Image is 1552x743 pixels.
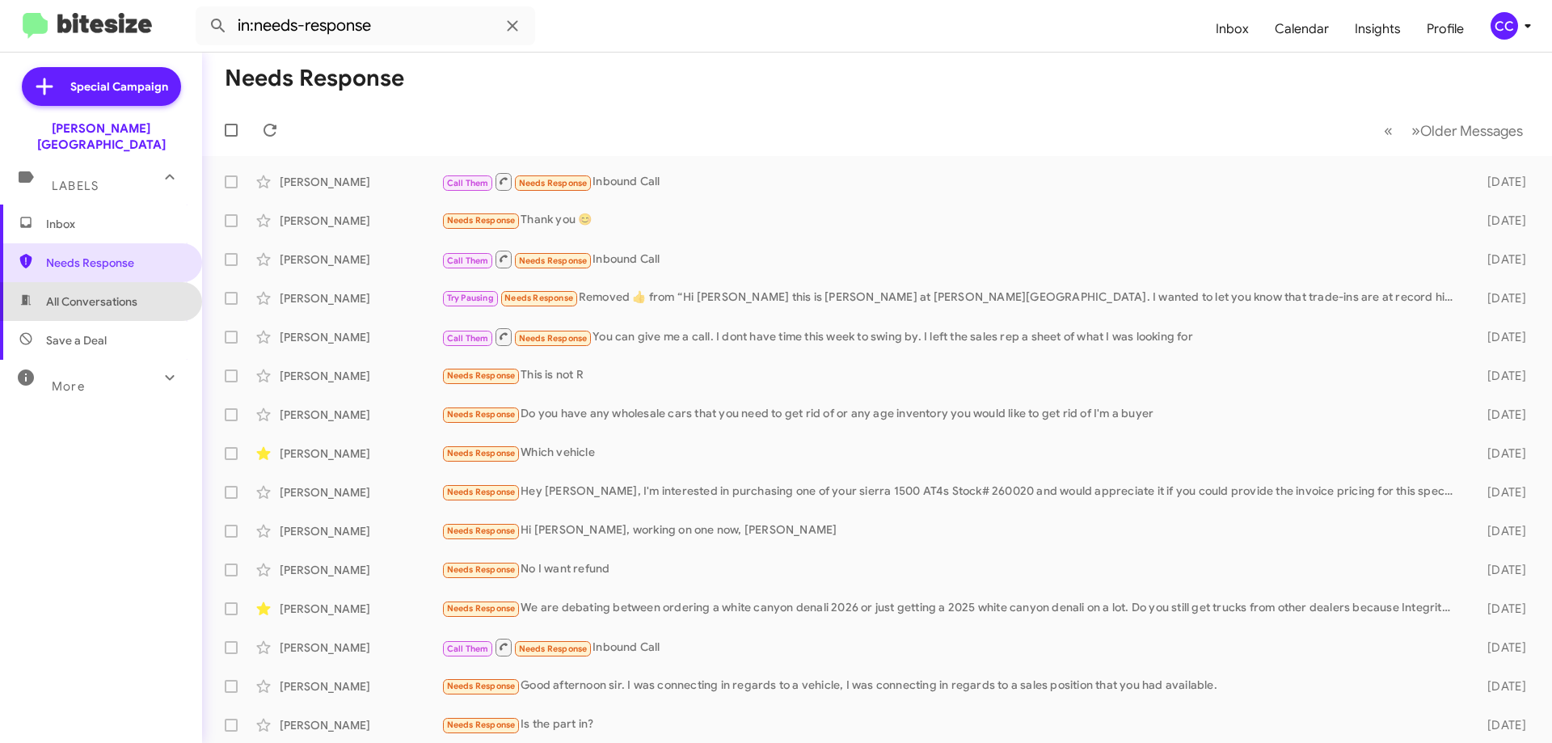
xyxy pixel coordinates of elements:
[280,368,441,384] div: [PERSON_NAME]
[441,716,1461,734] div: Is the part in?
[1461,290,1539,306] div: [DATE]
[1461,678,1539,694] div: [DATE]
[225,65,404,91] h1: Needs Response
[280,251,441,268] div: [PERSON_NAME]
[280,445,441,462] div: [PERSON_NAME]
[70,78,168,95] span: Special Campaign
[46,293,137,310] span: All Conversations
[1461,523,1539,539] div: [DATE]
[504,293,573,303] span: Needs Response
[447,178,489,188] span: Call Them
[280,290,441,306] div: [PERSON_NAME]
[46,332,107,348] span: Save a Deal
[441,249,1461,269] div: Inbound Call
[447,720,516,730] span: Needs Response
[441,405,1461,424] div: Do you have any wholesale cars that you need to get rid of or any age inventory you would like to...
[1420,122,1523,140] span: Older Messages
[1461,445,1539,462] div: [DATE]
[1384,120,1393,141] span: «
[196,6,535,45] input: Search
[280,678,441,694] div: [PERSON_NAME]
[1461,329,1539,345] div: [DATE]
[1477,12,1534,40] button: CC
[1491,12,1518,40] div: CC
[280,407,441,423] div: [PERSON_NAME]
[1402,114,1533,147] button: Next
[52,179,99,193] span: Labels
[441,599,1461,618] div: We are debating between ordering a white canyon denali 2026 or just getting a 2025 white canyon d...
[447,564,516,575] span: Needs Response
[22,67,181,106] a: Special Campaign
[280,562,441,578] div: [PERSON_NAME]
[1461,174,1539,190] div: [DATE]
[447,409,516,420] span: Needs Response
[447,333,489,344] span: Call Them
[441,560,1461,579] div: No I want refund
[447,487,516,497] span: Needs Response
[1411,120,1420,141] span: »
[519,255,588,266] span: Needs Response
[1262,6,1342,53] a: Calendar
[441,483,1461,501] div: Hey [PERSON_NAME], I'm interested in purchasing one of your sierra 1500 AT4s Stock# 260020 and wo...
[447,681,516,691] span: Needs Response
[1461,640,1539,656] div: [DATE]
[1461,407,1539,423] div: [DATE]
[441,637,1461,657] div: Inbound Call
[1203,6,1262,53] a: Inbox
[1374,114,1402,147] button: Previous
[1461,368,1539,384] div: [DATE]
[1461,601,1539,617] div: [DATE]
[1414,6,1477,53] a: Profile
[46,255,183,271] span: Needs Response
[280,213,441,229] div: [PERSON_NAME]
[52,379,85,394] span: More
[1461,484,1539,500] div: [DATE]
[441,444,1461,462] div: Which vehicle
[1342,6,1414,53] a: Insights
[280,174,441,190] div: [PERSON_NAME]
[447,370,516,381] span: Needs Response
[1461,562,1539,578] div: [DATE]
[280,523,441,539] div: [PERSON_NAME]
[1461,251,1539,268] div: [DATE]
[441,211,1461,230] div: Thank you 😊
[447,448,516,458] span: Needs Response
[447,293,494,303] span: Try Pausing
[441,171,1461,192] div: Inbound Call
[280,640,441,656] div: [PERSON_NAME]
[447,603,516,614] span: Needs Response
[1375,114,1533,147] nav: Page navigation example
[1461,213,1539,229] div: [DATE]
[519,333,588,344] span: Needs Response
[441,366,1461,385] div: This is not R
[280,484,441,500] div: [PERSON_NAME]
[441,289,1461,307] div: Removed ‌👍‌ from “ Hi [PERSON_NAME] this is [PERSON_NAME] at [PERSON_NAME][GEOGRAPHIC_DATA]. I wa...
[441,677,1461,695] div: Good afternoon sir. I was connecting in regards to a vehicle, I was connecting in regards to a sa...
[46,216,183,232] span: Inbox
[280,717,441,733] div: [PERSON_NAME]
[441,521,1461,540] div: Hi [PERSON_NAME], working on one now, [PERSON_NAME]
[441,327,1461,347] div: You can give me a call. I dont have time this week to swing by. I left the sales rep a sheet of w...
[519,644,588,654] span: Needs Response
[447,215,516,226] span: Needs Response
[280,329,441,345] div: [PERSON_NAME]
[280,601,441,617] div: [PERSON_NAME]
[447,644,489,654] span: Call Them
[519,178,588,188] span: Needs Response
[447,526,516,536] span: Needs Response
[447,255,489,266] span: Call Them
[1461,717,1539,733] div: [DATE]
